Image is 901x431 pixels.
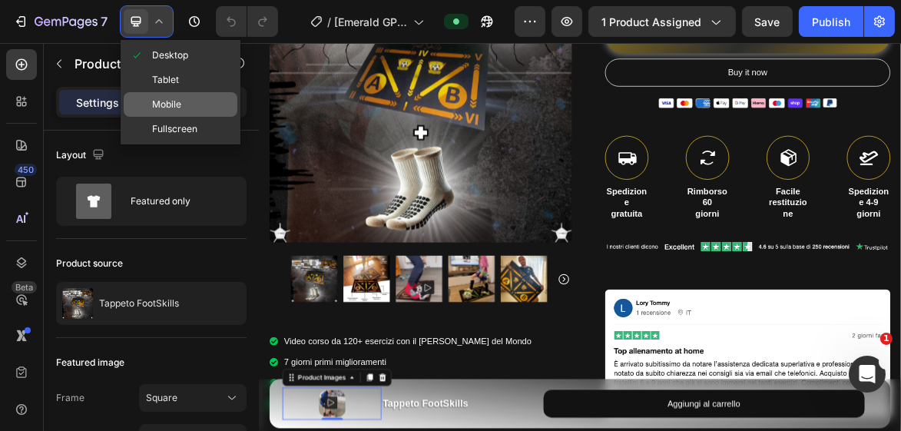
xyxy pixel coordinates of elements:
p: giorni [614,238,674,254]
button: Publish [799,6,863,37]
p: Product Images [75,55,205,73]
p: restituzione [730,222,790,254]
img: gempages_532352288627360670-e59900a7-9162-4bc3-89c4-b36b1520b674.png [574,63,830,109]
p: Tappeto FootSkills [99,298,179,309]
span: 1 [880,333,893,345]
button: Square [139,384,247,412]
label: Frame [56,391,84,405]
button: 1 product assigned [588,6,736,37]
span: Mobile [152,97,181,112]
div: Undo/Redo [216,6,278,37]
div: Product source [56,257,123,270]
button: Save [742,6,793,37]
div: Publish [812,14,850,30]
p: Spedizione [499,206,558,238]
iframe: Intercom live chat [849,356,886,393]
p: Settings [76,94,119,111]
img: Persona sorridente che mostra orgogliosamente un grande tappetino di allenamento FootSkills con m... [347,306,414,373]
p: Rimborso 60 [614,206,674,238]
div: Layout [56,145,108,166]
p: Facile [730,206,790,222]
p: gratuita [499,238,558,254]
span: Square [146,391,177,405]
iframe: To enrich screen reader interactions, please activate Accessibility in Grammarly extension settings [259,43,901,431]
span: 1 product assigned [601,14,701,30]
span: Save [755,15,780,28]
span: [Emerald GP]Copy of Tappeto | 120 esercizi | Calze in omaggio | pubblica [334,14,407,30]
div: Buy it now [674,32,730,55]
div: Featured only [131,184,224,219]
span: Fullscreen [152,121,197,137]
span: Desktop [152,48,188,63]
span: / [327,14,331,30]
div: Beta [12,281,37,293]
div: 450 [15,164,37,176]
button: 7 [6,6,114,37]
span: Tablet [152,72,179,88]
button: Carousel Next Arrow [429,330,447,349]
p: 7 [101,12,108,31]
img: product feature img [62,288,93,319]
div: Featured image [56,356,124,370]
